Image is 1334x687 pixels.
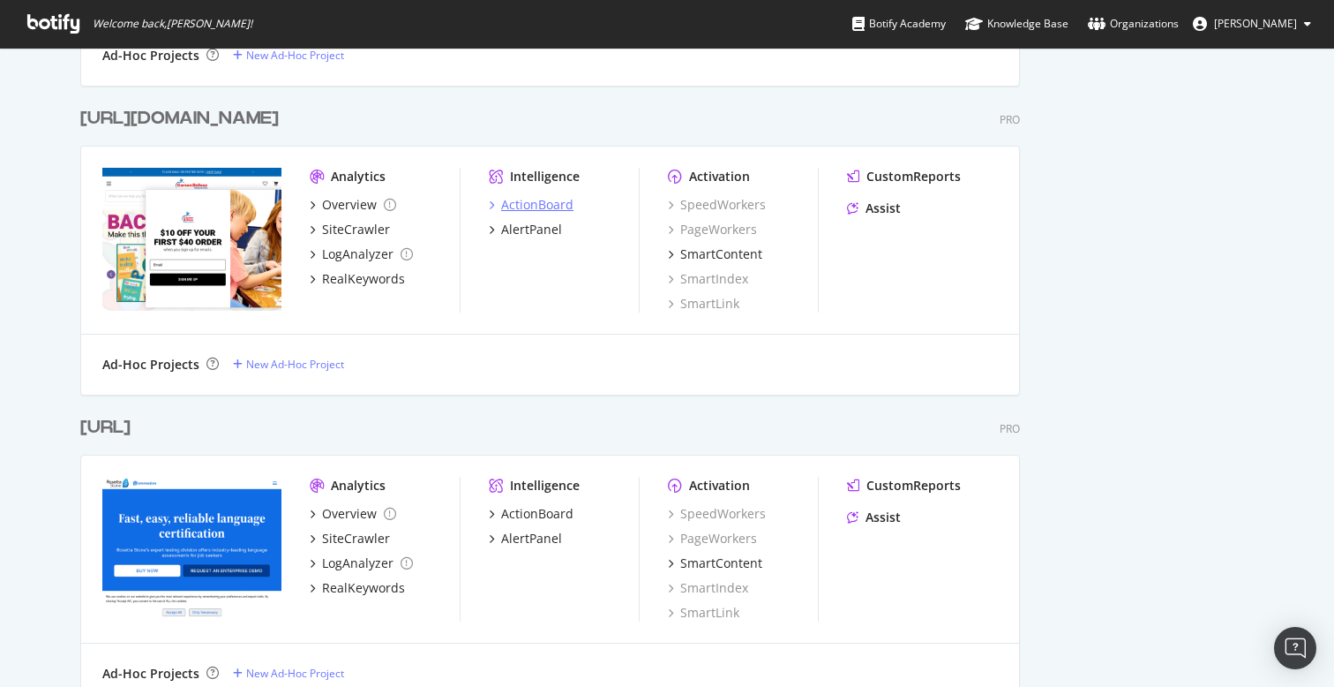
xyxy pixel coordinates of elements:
a: Overview [310,505,396,523]
div: New Ad-Hoc Project [246,666,344,681]
a: ActionBoard [489,505,573,523]
a: Assist [847,200,901,217]
a: New Ad-Hoc Project [233,666,344,681]
a: [URL][DOMAIN_NAME] [80,106,286,132]
div: SmartContent [680,245,762,263]
a: CustomReports [847,477,961,494]
a: SiteCrawler [310,221,390,238]
a: SmartLink [668,604,739,622]
div: Activation [689,477,750,494]
div: [URL] [80,415,131,441]
div: [URL][DOMAIN_NAME] [80,106,279,132]
div: Botify Academy [852,15,946,33]
div: Ad-Hoc Projects [102,47,199,64]
a: Assist [847,509,901,526]
div: Knowledge Base [965,15,1068,33]
a: SmartIndex [668,579,748,597]
div: Open Intercom Messenger [1274,627,1316,669]
a: SmartContent [668,555,762,572]
div: Pro [1000,112,1020,127]
div: New Ad-Hoc Project [246,357,344,372]
div: Assist [866,200,901,217]
a: RealKeywords [310,579,405,597]
div: Ad-Hoc Projects [102,356,199,374]
div: Analytics [331,477,386,494]
a: SmartContent [668,245,762,263]
span: John McLendon [1214,16,1297,31]
div: SiteCrawler [322,530,390,547]
a: SpeedWorkers [668,196,766,214]
a: LogAnalyzer [310,555,413,572]
div: Intelligence [510,477,580,494]
div: ActionBoard [501,505,573,523]
a: [URL] [80,415,138,441]
a: New Ad-Hoc Project [233,48,344,63]
div: Overview [322,505,377,523]
div: ActionBoard [501,196,573,214]
a: CustomReports [847,168,961,185]
div: Organizations [1088,15,1179,33]
div: CustomReports [866,477,961,494]
div: AlertPanel [501,221,562,238]
div: LogAnalyzer [322,555,393,572]
div: New Ad-Hoc Project [246,48,344,63]
a: PageWorkers [668,221,757,238]
div: LogAnalyzer [322,245,393,263]
a: New Ad-Hoc Project [233,357,344,372]
div: Intelligence [510,168,580,185]
div: AlertPanel [501,530,562,547]
a: SmartLink [668,295,739,313]
div: CustomReports [866,168,961,185]
a: AlertPanel [489,221,562,238]
a: Overview [310,196,396,214]
a: PageWorkers [668,530,757,547]
div: SmartContent [680,555,762,572]
a: RealKeywords [310,270,405,288]
a: LogAnalyzer [310,245,413,263]
a: ActionBoard [489,196,573,214]
div: RealKeywords [322,270,405,288]
a: SpeedWorkers [668,505,766,523]
div: Analytics [331,168,386,185]
div: Activation [689,168,750,185]
div: Ad-Hoc Projects [102,665,199,683]
div: Pro [1000,421,1020,436]
a: SmartIndex [668,270,748,288]
div: Assist [866,509,901,526]
img: https://www.carsondellosa.com/ [102,168,281,311]
span: Welcome back, [PERSON_NAME] ! [93,17,252,31]
img: https://emmersion.ai/ [102,477,281,620]
button: [PERSON_NAME] [1179,10,1325,38]
div: RealKeywords [322,579,405,597]
div: Overview [322,196,377,214]
a: SiteCrawler [310,530,390,547]
div: SiteCrawler [322,221,390,238]
a: AlertPanel [489,530,562,547]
